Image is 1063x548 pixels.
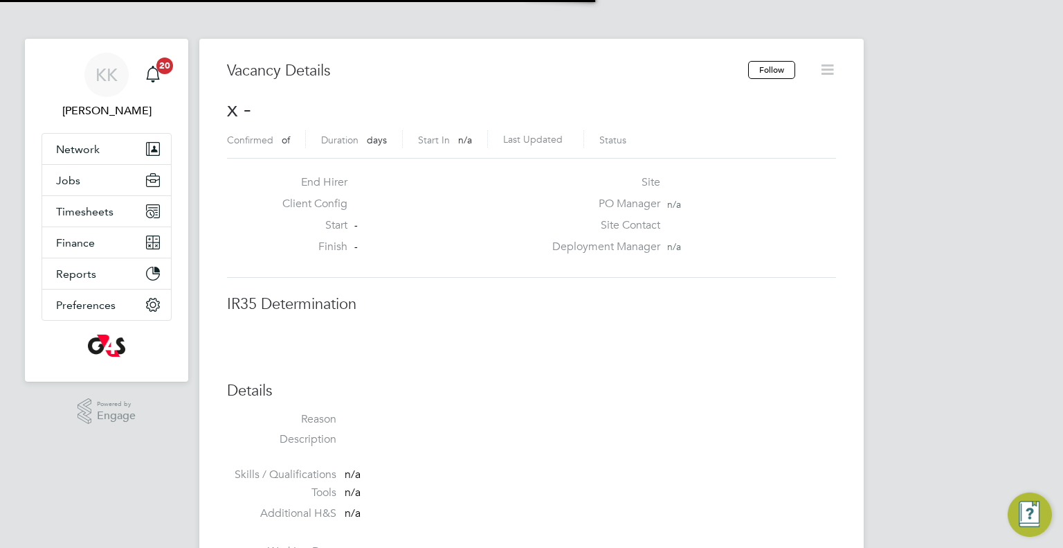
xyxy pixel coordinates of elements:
span: n/a [458,134,472,146]
span: Karen Kemp [42,103,172,119]
label: Site Contact [544,218,660,233]
span: of [282,134,290,146]
nav: Main navigation [25,39,188,382]
span: Network [56,143,100,156]
label: Client Config [271,197,347,211]
h3: Vacancy Details [227,61,748,81]
span: Timesheets [56,205,113,218]
span: Preferences [56,299,116,312]
label: Confirmed [227,134,273,146]
span: Reports [56,267,96,281]
span: days [367,134,387,146]
span: - [354,240,358,253]
button: Jobs [42,165,171,195]
label: Deployment Manager [544,240,660,254]
a: Go to home page [42,335,172,357]
img: g4s-logo-retina.png [88,335,125,357]
button: Network [42,134,171,164]
span: Engage [97,410,136,422]
label: PO Manager [544,197,660,211]
span: 20 [156,58,173,74]
button: Preferences [42,290,171,320]
h3: Details [227,381,836,401]
label: Finish [271,240,347,254]
button: Finance [42,227,171,258]
span: - [354,219,358,231]
h3: IR35 Determination [227,294,836,315]
a: KK[PERSON_NAME] [42,53,172,119]
button: Reports [42,258,171,289]
label: Status [599,134,626,146]
label: Skills / Qualifications [227,468,336,482]
span: Finance [56,236,95,249]
span: Jobs [56,174,80,187]
label: Last Updated [503,133,563,145]
button: Timesheets [42,196,171,227]
span: x - [227,96,251,123]
a: 20 [139,53,167,97]
label: Site [544,175,660,190]
span: n/a [667,198,681,211]
span: n/a [667,240,681,253]
span: n/a [345,486,361,500]
label: Duration [321,134,358,146]
span: KK [96,66,118,84]
span: n/a [345,468,361,481]
label: Start In [418,134,450,146]
label: Additional H&S [227,506,336,521]
label: Reason [227,412,336,427]
span: n/a [345,506,361,520]
label: Tools [227,486,336,500]
a: Powered byEngage [78,398,136,425]
label: End Hirer [271,175,347,190]
button: Follow [748,61,795,79]
span: Powered by [97,398,136,410]
label: Description [227,432,336,447]
button: Engage Resource Center [1008,493,1052,537]
label: Start [271,218,347,233]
